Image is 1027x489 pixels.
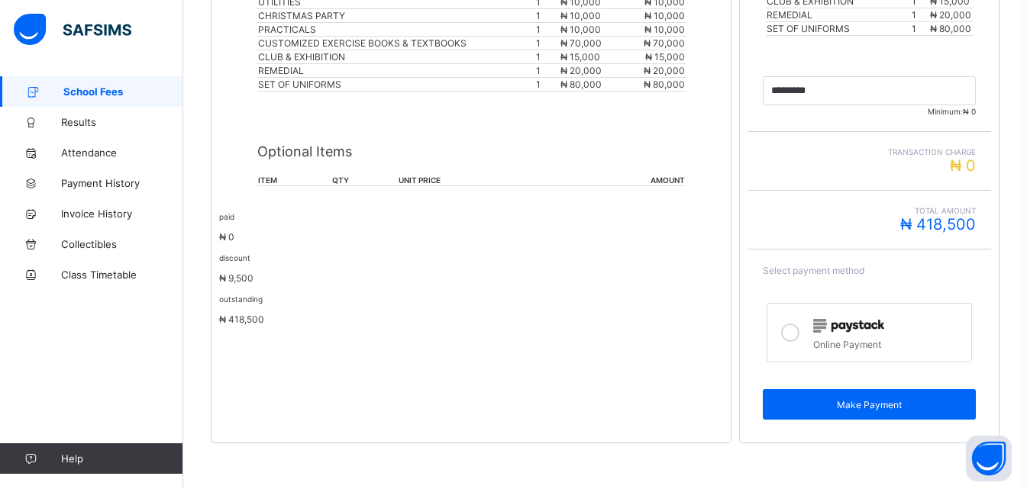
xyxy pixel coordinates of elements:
div: CUSTOMIZED EXERCISE BOOKS & TEXTBOOKS [258,37,535,49]
div: Online Payment [813,335,964,350]
span: ₦ 10,000 [644,24,685,35]
span: ₦ 20,000 [560,65,602,76]
td: 1 [535,37,560,50]
span: School Fees [63,85,183,98]
span: ₦ 20,000 [930,9,971,21]
td: 1 [535,78,560,92]
span: Transaction charge [763,147,976,156]
div: SET OF UNIFORMS [258,79,535,90]
div: REMEDIAL [258,65,535,76]
span: ₦ 10,000 [644,10,685,21]
span: Select payment method [763,265,864,276]
span: Help [61,452,182,465]
span: ₦ 0 [950,156,976,175]
td: 1 [911,22,929,36]
span: ₦ 10,000 [560,24,601,35]
th: amount [555,175,685,186]
td: 1 [535,23,560,37]
th: qty [331,175,398,186]
small: paid [219,212,234,221]
td: SET OF UNIFORMS [766,22,911,36]
th: item [257,175,332,186]
th: unit price [398,175,555,186]
div: CHRISTMAS PARTY [258,10,535,21]
span: Class Timetable [61,269,183,281]
span: ₦ 10,000 [560,10,601,21]
span: ₦ 0 [963,107,976,116]
td: 1 [535,50,560,64]
span: Make Payment [774,399,964,410]
span: ₦ 418,500 [900,215,976,233]
img: safsims [14,14,131,46]
p: Optional Items [257,143,686,159]
span: Minimum: [763,107,976,116]
span: ₦ 9,500 [219,272,254,284]
td: 1 [535,9,560,23]
span: ₦ 80,000 [644,79,685,90]
span: ₦ 20,000 [644,65,685,76]
span: ₦ 80,000 [560,79,602,90]
small: outstanding [219,294,263,304]
span: Results [61,116,183,128]
span: ₦ 15,000 [560,51,600,63]
span: Attendance [61,146,183,159]
td: REMEDIAL [766,8,911,22]
div: CLUB & EXHIBITION [258,51,535,63]
td: 1 [911,8,929,22]
span: ₦ 418,500 [219,314,264,325]
span: Payment History [61,177,183,189]
span: ₦ 70,000 [644,37,685,49]
span: ₦ 0 [219,231,234,243]
span: Collectibles [61,238,183,250]
img: paystack.0b99254114f7d5403c0525f3550acd03.svg [813,319,884,333]
button: Open asap [966,436,1012,481]
small: discount [219,253,250,262]
span: Invoice History [61,208,183,220]
span: ₦ 70,000 [560,37,602,49]
span: Total Amount [763,206,976,215]
span: ₦ 15,000 [645,51,685,63]
div: PRACTICALS [258,24,535,35]
span: ₦ 80,000 [930,23,971,34]
td: 1 [535,64,560,78]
